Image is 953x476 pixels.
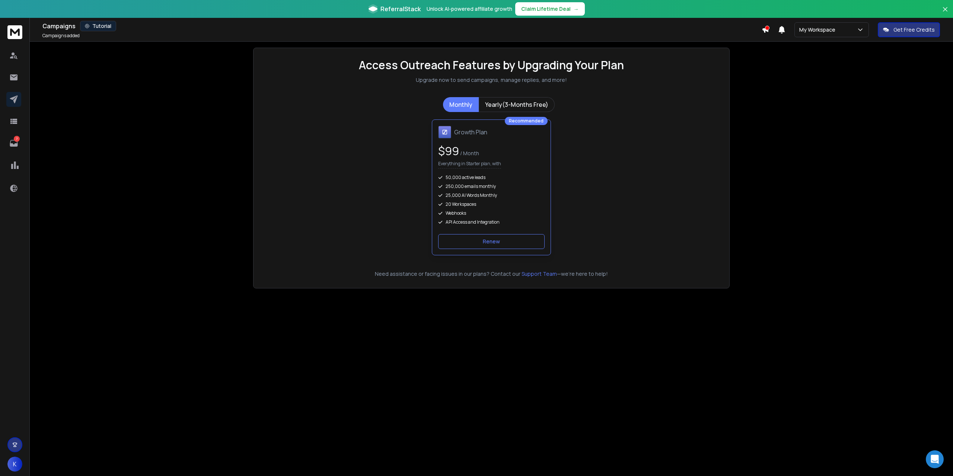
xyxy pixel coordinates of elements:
[799,26,838,33] p: My Workspace
[522,270,557,278] button: Support Team
[6,136,21,151] a: 7
[416,76,567,84] p: Upgrade now to send campaigns, manage replies, and more!
[438,126,451,138] img: Growth Plan icon
[80,21,116,31] button: Tutorial
[438,234,545,249] button: Renew
[940,4,950,22] button: Close banner
[878,22,940,37] button: Get Free Credits
[42,33,80,39] p: Campaigns added
[264,270,719,278] p: Need assistance or facing issues in our plans? Contact our —we're here to help!
[42,21,762,31] div: Campaigns
[438,192,545,198] div: 25,000 AI Words Monthly
[438,219,545,225] div: API Access and Integration
[380,4,421,13] span: ReferralStack
[438,143,459,159] span: $ 99
[926,450,944,468] div: Open Intercom Messenger
[574,5,579,13] span: →
[427,5,512,13] p: Unlock AI-powered affiliate growth
[14,136,20,142] p: 7
[454,128,487,137] h1: Growth Plan
[479,97,555,112] button: Yearly(3-Months Free)
[515,2,585,16] button: Claim Lifetime Deal→
[438,201,545,207] div: 20 Workspaces
[459,150,479,157] span: / Month
[438,161,501,169] p: Everything in Starter plan, with
[438,210,545,216] div: Webhooks
[443,97,479,112] button: Monthly
[438,183,545,189] div: 250,000 emails monthly
[505,117,548,125] div: Recommended
[438,175,545,181] div: 50,000 active leads
[893,26,935,33] p: Get Free Credits
[7,457,22,472] button: K
[359,58,624,72] h1: Access Outreach Features by Upgrading Your Plan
